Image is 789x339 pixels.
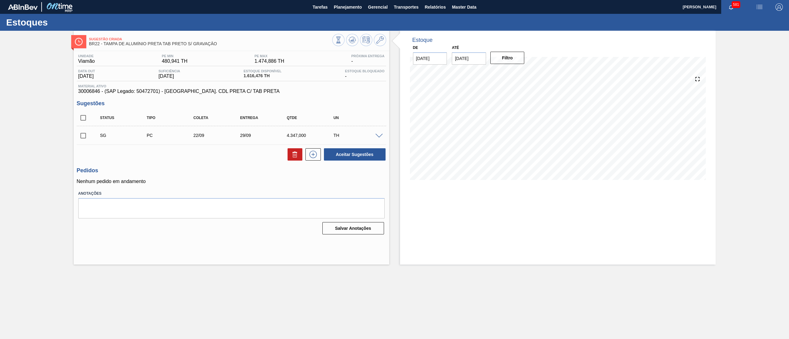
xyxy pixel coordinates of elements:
[452,3,476,11] span: Master Data
[345,69,384,73] span: Estoque Bloqueado
[162,54,187,58] span: PE MIN
[351,54,385,58] span: Próxima Entrega
[343,69,386,79] div: -
[78,58,95,64] span: Viamão
[77,179,386,184] p: Nenhum pedido em andamento
[78,54,95,58] span: Unidade
[350,54,386,64] div: -
[332,133,385,138] div: TH
[78,74,95,79] span: [DATE]
[99,116,152,120] div: Status
[99,133,152,138] div: Sugestão Criada
[239,116,292,120] div: Entrega
[452,52,486,65] input: dd/mm/yyyy
[255,58,284,64] span: 1.474,886 TH
[89,37,332,41] span: Sugestão Criada
[192,116,245,120] div: Coleta
[145,133,198,138] div: Pedido de Compra
[78,69,95,73] span: Data out
[332,116,385,120] div: UN
[243,69,281,73] span: Estoque Disponível
[452,46,459,50] label: Até
[332,34,345,46] button: Visão Geral dos Estoques
[334,3,362,11] span: Planejamento
[162,58,187,64] span: 480,941 TH
[374,34,386,46] button: Ir ao Master Data / Geral
[313,3,328,11] span: Tarefas
[75,38,83,46] img: Ícone
[413,46,418,50] label: De
[158,74,180,79] span: [DATE]
[255,54,284,58] span: PE MAX
[721,3,741,11] button: Notificações
[78,189,385,198] label: Anotações
[775,3,783,11] img: Logout
[425,3,446,11] span: Relatórios
[284,148,302,161] div: Excluir Sugestões
[321,148,386,161] div: Aceitar Sugestões
[412,37,433,43] div: Estoque
[756,3,763,11] img: userActions
[89,42,332,46] span: BR22 - TAMPA DE ALUMÍNIO PRETA TAB PRETO S/ GRAVAÇÃO
[368,3,388,11] span: Gerencial
[360,34,372,46] button: Programar Estoque
[6,19,116,26] h1: Estoques
[145,116,198,120] div: Tipo
[302,148,321,161] div: Nova sugestão
[78,89,385,94] span: 30006846 - (SAP Legado: 50472701) - [GEOGRAPHIC_DATA]. CDL PRETA C/ TAB PRETA
[732,1,740,8] span: 581
[239,133,292,138] div: 29/09/2025
[77,167,386,174] h3: Pedidos
[322,222,384,234] button: Salvar Anotações
[78,84,385,88] span: Material ativo
[77,100,386,107] h3: Sugestões
[243,74,281,78] span: 1.616,476 TH
[324,148,386,161] button: Aceitar Sugestões
[394,3,419,11] span: Transportes
[413,52,447,65] input: dd/mm/yyyy
[490,52,525,64] button: Filtro
[285,116,338,120] div: Qtde
[8,4,38,10] img: TNhmsLtSVTkK8tSr43FrP2fwEKptu5GPRR3wAAAABJRU5ErkJggg==
[285,133,338,138] div: 4.347,000
[158,69,180,73] span: Suficiência
[346,34,358,46] button: Atualizar Gráfico
[192,133,245,138] div: 22/09/2025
